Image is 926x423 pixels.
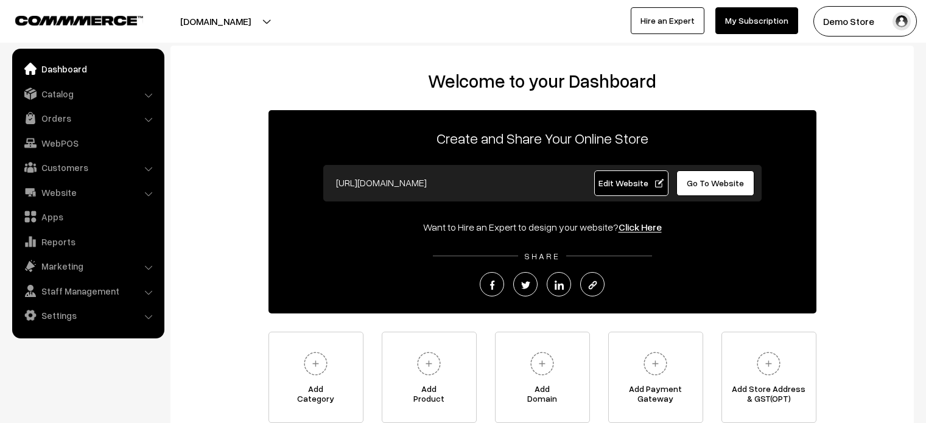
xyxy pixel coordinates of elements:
[15,181,160,203] a: Website
[495,332,590,423] a: AddDomain
[687,178,744,188] span: Go To Website
[639,347,672,380] img: plus.svg
[752,347,785,380] img: plus.svg
[518,251,566,261] span: SHARE
[594,170,668,196] a: Edit Website
[721,332,816,423] a: Add Store Address& GST(OPT)
[525,347,559,380] img: plus.svg
[893,12,911,30] img: user
[15,156,160,178] a: Customers
[183,70,902,92] h2: Welcome to your Dashboard
[631,7,704,34] a: Hire an Expert
[15,280,160,302] a: Staff Management
[15,255,160,277] a: Marketing
[813,6,917,37] button: Demo Store
[15,12,122,27] a: COMMMERCE
[609,384,703,408] span: Add Payment Gateway
[412,347,446,380] img: plus.svg
[15,132,160,154] a: WebPOS
[268,220,816,234] div: Want to Hire an Expert to design your website?
[268,127,816,149] p: Create and Share Your Online Store
[722,384,816,408] span: Add Store Address & GST(OPT)
[382,332,477,423] a: AddProduct
[15,231,160,253] a: Reports
[268,332,363,423] a: AddCategory
[269,384,363,408] span: Add Category
[715,7,798,34] a: My Subscription
[15,83,160,105] a: Catalog
[598,178,664,188] span: Edit Website
[608,332,703,423] a: Add PaymentGateway
[15,206,160,228] a: Apps
[382,384,476,408] span: Add Product
[619,221,662,233] a: Click Here
[15,58,160,80] a: Dashboard
[299,347,332,380] img: plus.svg
[15,16,143,25] img: COMMMERCE
[496,384,589,408] span: Add Domain
[15,304,160,326] a: Settings
[138,6,293,37] button: [DOMAIN_NAME]
[676,170,755,196] a: Go To Website
[15,107,160,129] a: Orders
